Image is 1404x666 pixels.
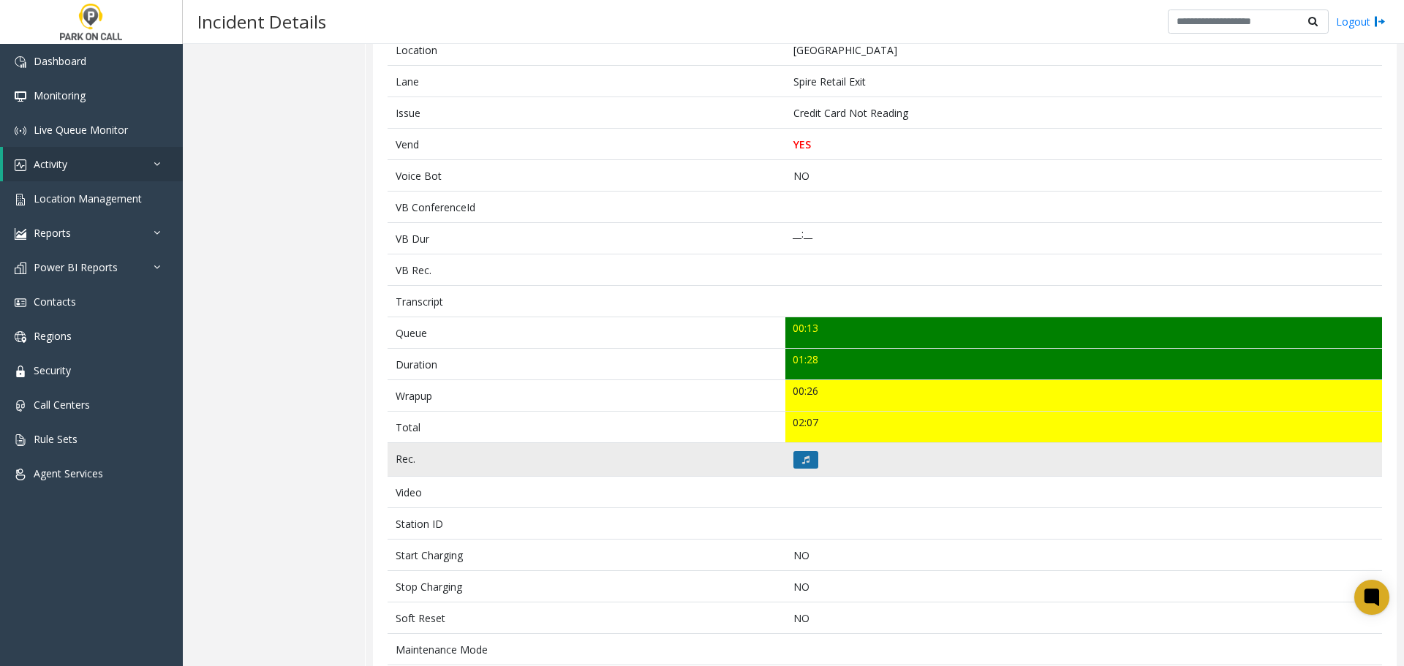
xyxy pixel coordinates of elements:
span: Contacts [34,295,76,309]
td: Video [388,477,785,508]
p: NO [793,548,1375,563]
td: Maintenance Mode [388,634,785,665]
p: YES [793,137,1375,152]
span: Security [34,363,71,377]
img: 'icon' [15,297,26,309]
td: 01:28 [785,349,1382,380]
span: Activity [34,157,67,171]
td: Transcript [388,286,785,317]
img: 'icon' [15,366,26,377]
td: Soft Reset [388,602,785,634]
img: 'icon' [15,262,26,274]
a: Logout [1336,14,1386,29]
span: Rule Sets [34,432,78,446]
span: Power BI Reports [34,260,118,274]
td: [GEOGRAPHIC_DATA] [785,34,1382,66]
img: 'icon' [15,400,26,412]
h3: Incident Details [190,4,333,39]
p: NO [793,610,1375,626]
td: Rec. [388,443,785,477]
td: 02:07 [785,412,1382,443]
img: logout [1374,14,1386,29]
span: Reports [34,226,71,240]
td: Duration [388,349,785,380]
td: Wrapup [388,380,785,412]
span: Agent Services [34,466,103,480]
img: 'icon' [15,194,26,205]
td: Credit Card Not Reading [785,97,1382,129]
span: Location Management [34,192,142,205]
img: 'icon' [15,228,26,240]
span: Regions [34,329,72,343]
td: Lane [388,66,785,97]
td: VB ConferenceId [388,192,785,223]
td: VB Rec. [388,254,785,286]
td: 00:26 [785,380,1382,412]
p: NO [793,579,1375,594]
td: Start Charging [388,540,785,571]
img: 'icon' [15,159,26,171]
span: Live Queue Monitor [34,123,128,137]
td: Total [388,412,785,443]
span: Monitoring [34,88,86,102]
img: 'icon' [15,91,26,102]
img: 'icon' [15,434,26,446]
span: Call Centers [34,398,90,412]
td: 00:13 [785,317,1382,349]
td: VB Dur [388,223,785,254]
img: 'icon' [15,331,26,343]
td: Station ID [388,508,785,540]
td: Spire Retail Exit [785,66,1382,97]
span: Dashboard [34,54,86,68]
p: NO [793,168,1375,183]
td: Queue [388,317,785,349]
td: Voice Bot [388,160,785,192]
img: 'icon' [15,56,26,68]
a: Activity [3,147,183,181]
img: 'icon' [15,469,26,480]
td: Vend [388,129,785,160]
td: __:__ [785,223,1382,254]
td: Stop Charging [388,571,785,602]
td: Location [388,34,785,66]
img: 'icon' [15,125,26,137]
td: Issue [388,97,785,129]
